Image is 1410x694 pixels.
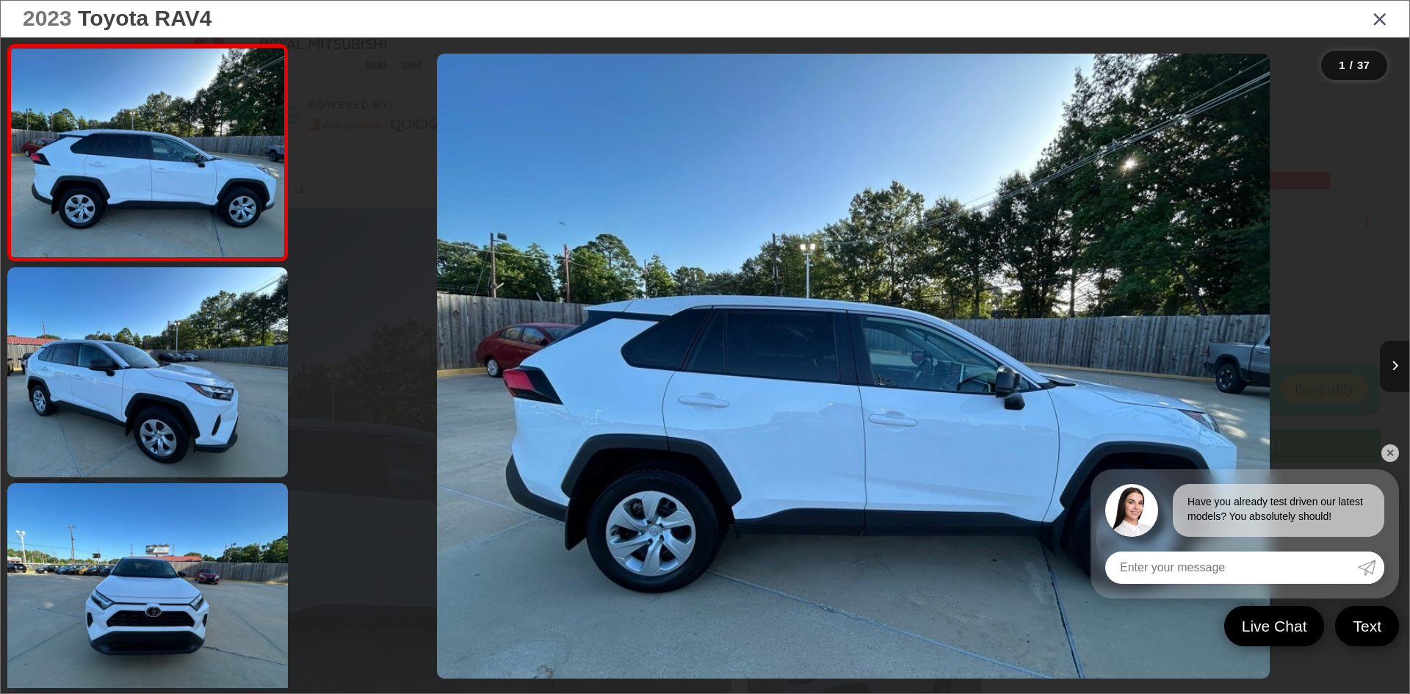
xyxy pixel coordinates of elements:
[1345,616,1389,636] span: Text
[1357,59,1370,71] span: 37
[1373,9,1387,28] i: Close gallery
[437,54,1270,679] img: 2023 Toyota RAV4 LE
[1339,59,1345,71] span: 1
[1348,60,1354,71] span: /
[4,265,290,480] img: 2023 Toyota RAV4 LE
[1358,552,1384,584] a: Submit
[297,54,1409,679] div: 2023 Toyota RAV4 LE 0
[1173,484,1384,537] div: Have you already test driven our latest models? You absolutely should!
[23,6,72,30] span: 2023
[1105,552,1358,584] input: Enter your message
[1224,606,1325,646] a: Live Chat
[78,6,211,30] span: Toyota RAV4
[1335,606,1399,646] a: Text
[8,48,286,257] img: 2023 Toyota RAV4 LE
[1380,341,1409,392] button: Next image
[1105,484,1158,537] img: Agent profile photo
[1234,616,1315,636] span: Live Chat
